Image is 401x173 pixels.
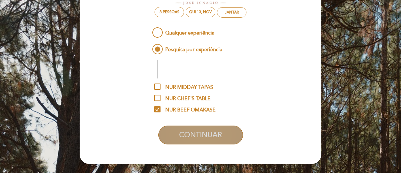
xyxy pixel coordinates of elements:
[158,126,243,144] button: CONTINUAR
[160,10,179,14] span: 8 pessoas
[154,106,216,114] span: NUR BEEF OMAKASE
[154,84,213,91] span: NUR MIDDAY TAPAS
[154,95,211,103] span: NUR CHEF'S TABLE
[189,10,212,14] div: Qui 13, nov
[225,10,239,15] div: Jantar
[151,43,222,51] span: Pesquisa por experiência
[151,26,214,34] span: Qualquer experiência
